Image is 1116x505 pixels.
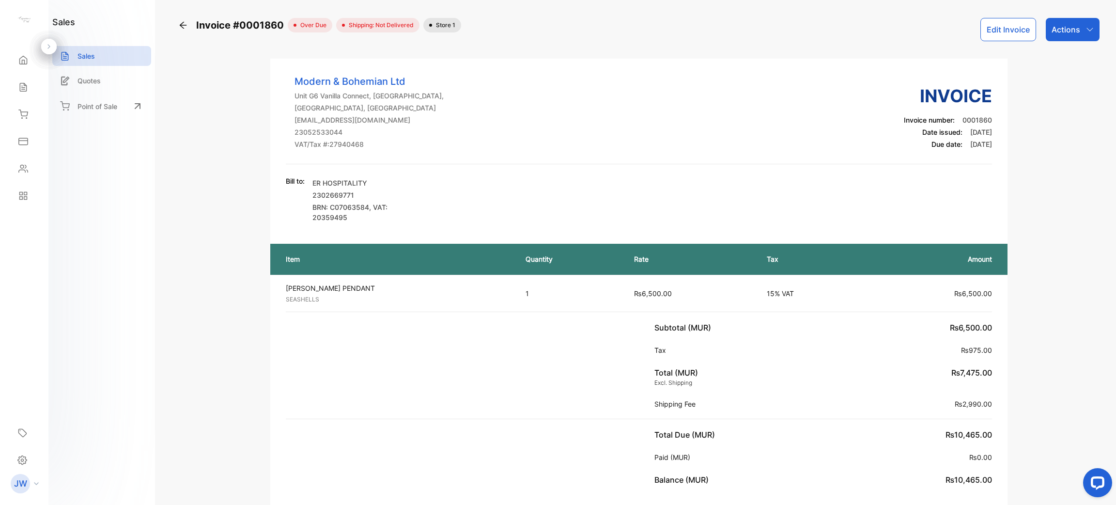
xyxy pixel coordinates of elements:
span: Store 1 [432,21,455,30]
p: Bill to: [286,176,305,186]
p: Quantity [526,254,614,264]
p: [PERSON_NAME] PENDANT [286,283,508,293]
p: Tax [654,345,670,355]
button: Actions [1046,18,1100,41]
p: Actions [1052,24,1080,35]
p: Sales [77,51,95,61]
span: ₨975.00 [961,346,992,354]
p: Item [286,254,506,264]
span: [DATE] [970,140,992,148]
p: Paid (MUR) [654,452,694,462]
p: 2302669771 [312,190,424,200]
p: JW [14,477,27,490]
p: Quotes [77,76,101,86]
h3: Invoice [904,83,992,109]
p: VAT/Tax #: 27940468 [294,139,444,149]
span: over due [296,21,326,30]
span: Date issued: [922,128,962,136]
p: 23052533044 [294,127,444,137]
span: Due date: [931,140,962,148]
p: Total Due (MUR) [654,429,719,441]
span: ₨6,500.00 [634,289,672,298]
p: [GEOGRAPHIC_DATA], [GEOGRAPHIC_DATA] [294,103,444,113]
img: logo [17,13,31,27]
button: Edit Invoice [980,18,1036,41]
span: ₨2,990.00 [955,400,992,408]
span: 0001860 [962,116,992,124]
p: Subtotal (MUR) [654,322,715,333]
p: 15% VAT [767,288,855,299]
p: SEASHELLS [286,295,508,304]
span: [DATE] [970,128,992,136]
span: ₨6,500.00 [954,289,992,298]
p: Modern & Bohemian Ltd [294,74,444,89]
p: Rate [634,254,748,264]
span: Shipping: Not Delivered [345,21,414,30]
span: Invoice number: [904,116,955,124]
span: ₨0.00 [969,453,992,461]
p: Shipping Fee [654,399,699,409]
p: ER HOSPITALITY [312,178,424,188]
a: Quotes [52,71,151,91]
span: ₨7,475.00 [951,368,992,378]
p: Amount [875,254,992,264]
span: BRN: C07063584 [312,203,369,211]
span: Invoice #0001860 [196,18,288,32]
h1: sales [52,16,75,29]
p: Tax [767,254,855,264]
p: Total (MUR) [654,367,698,379]
p: Balance (MUR) [654,474,713,486]
span: ₨10,465.00 [945,430,992,440]
span: ₨10,465.00 [945,475,992,485]
a: Point of Sale [52,95,151,117]
p: Unit G6 Vanilla Connect, [GEOGRAPHIC_DATA], [294,91,444,101]
iframe: LiveChat chat widget [1075,464,1116,505]
p: [EMAIL_ADDRESS][DOMAIN_NAME] [294,115,444,125]
span: ₨6,500.00 [950,323,992,332]
p: 1 [526,288,614,299]
p: Excl. Shipping [654,379,698,387]
a: Sales [52,46,151,66]
p: Point of Sale [77,101,117,111]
